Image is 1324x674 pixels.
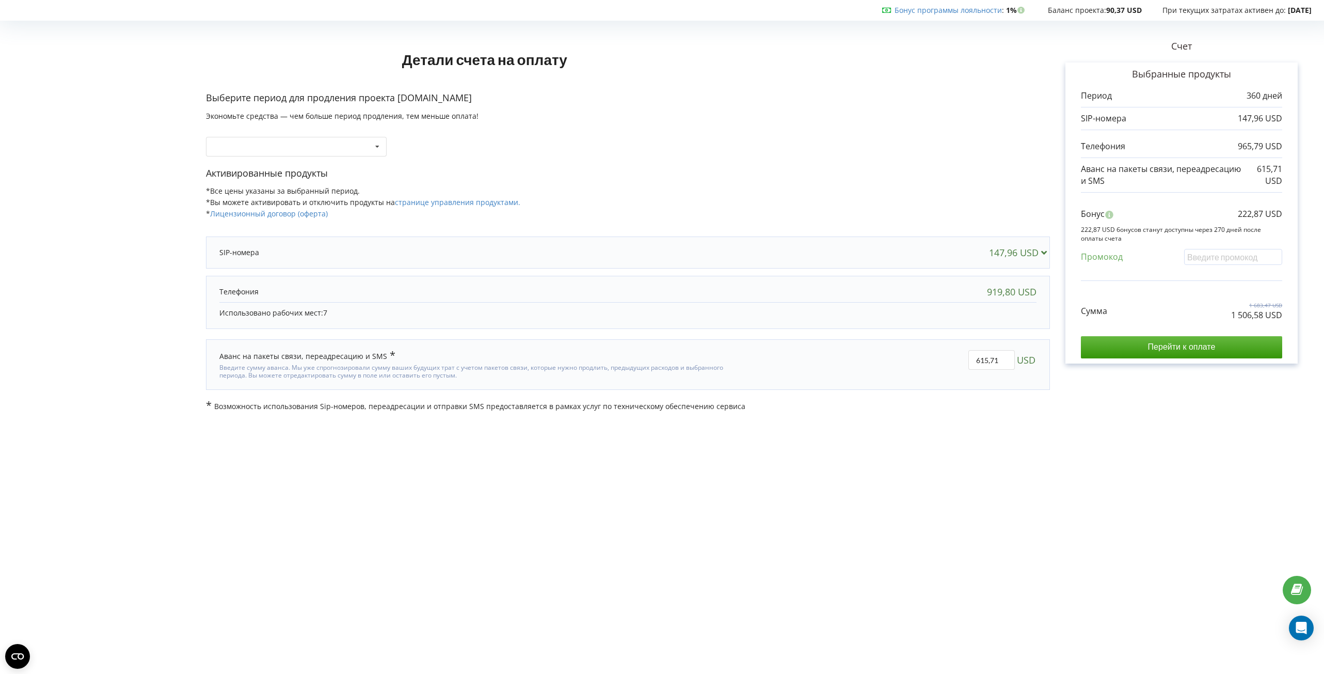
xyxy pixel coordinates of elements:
span: *Все цены указаны за выбранный период. [206,186,360,196]
p: Бонус [1081,208,1105,220]
span: USD [1017,350,1035,370]
p: Сумма [1081,305,1107,317]
p: Период [1081,90,1112,102]
span: Баланс проекта: [1048,5,1106,15]
div: 147,96 USD [989,247,1051,258]
span: Экономьте средства — чем больше период продления, тем меньше оплата! [206,111,478,121]
p: Выберите период для продления проекта [DOMAIN_NAME] [206,91,1050,105]
div: Аванс на пакеты связи, переадресацию и SMS [219,350,395,362]
p: 615,71 USD [1243,163,1282,187]
strong: 90,37 USD [1106,5,1142,15]
p: Аванс на пакеты связи, переадресацию и SMS [1081,163,1243,187]
p: 1 683,47 USD [1231,302,1282,309]
p: Телефония [219,287,259,297]
span: 7 [323,308,327,318]
button: Open CMP widget [5,644,30,669]
p: Возможность использования Sip-номеров, переадресации и отправки SMS предоставляется в рамках услу... [206,400,1050,412]
span: : [895,5,1004,15]
p: Выбранные продукты [1081,68,1282,81]
span: *Вы можете активировать и отключить продукты на [206,197,520,207]
p: 965,79 USD [1238,140,1282,152]
div: Введите сумму аванса. Мы уже спрогнозировали сумму ваших будущих трат с учетом пакетов связи, кот... [219,362,725,379]
p: 360 дней [1247,90,1282,102]
p: 1 506,58 USD [1231,309,1282,321]
p: 222,87 USD бонусов станут доступны через 270 дней после оплаты счета [1081,225,1282,243]
p: 147,96 USD [1238,113,1282,124]
h1: Детали счета на оплату [206,35,763,84]
strong: 1% [1006,5,1027,15]
strong: [DATE] [1288,5,1312,15]
a: Лицензионный договор (оферта) [210,209,328,218]
input: Перейти к оплате [1081,336,1282,358]
p: 222,87 USD [1238,208,1282,220]
p: Использовано рабочих мест: [219,308,1036,318]
span: При текущих затратах активен до: [1162,5,1286,15]
p: SIP-номера [219,247,259,258]
p: Телефония [1081,140,1125,152]
a: Бонус программы лояльности [895,5,1002,15]
a: странице управления продуктами. [395,197,520,207]
p: Счет [1050,40,1313,53]
p: Промокод [1081,251,1123,263]
div: Open Intercom Messenger [1289,616,1314,640]
div: 919,80 USD [987,287,1036,297]
p: SIP-номера [1081,113,1126,124]
input: Введите промокод [1184,249,1282,265]
p: Активированные продукты [206,167,1050,180]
